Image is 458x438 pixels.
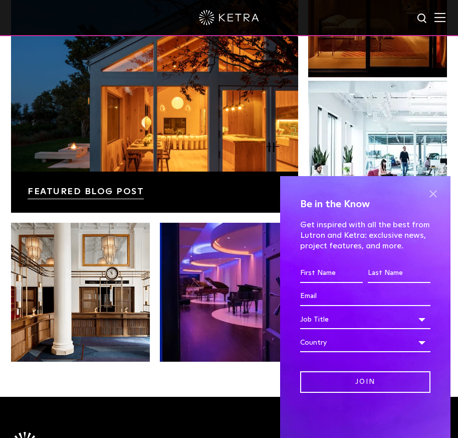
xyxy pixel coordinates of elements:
img: Hamburger%20Nav.svg [434,13,445,22]
input: Join [300,371,430,393]
input: Email [300,287,430,306]
div: Country [300,333,430,352]
img: ketra-logo-2019-white [199,10,259,25]
input: First Name [300,264,363,283]
h4: Be in the Know [300,196,430,212]
div: Job Title [300,310,430,329]
input: Last Name [368,264,430,283]
p: Get inspired with all the best from Lutron and Ketra: exclusive news, project features, and more. [300,220,430,251]
img: search icon [416,13,429,25]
